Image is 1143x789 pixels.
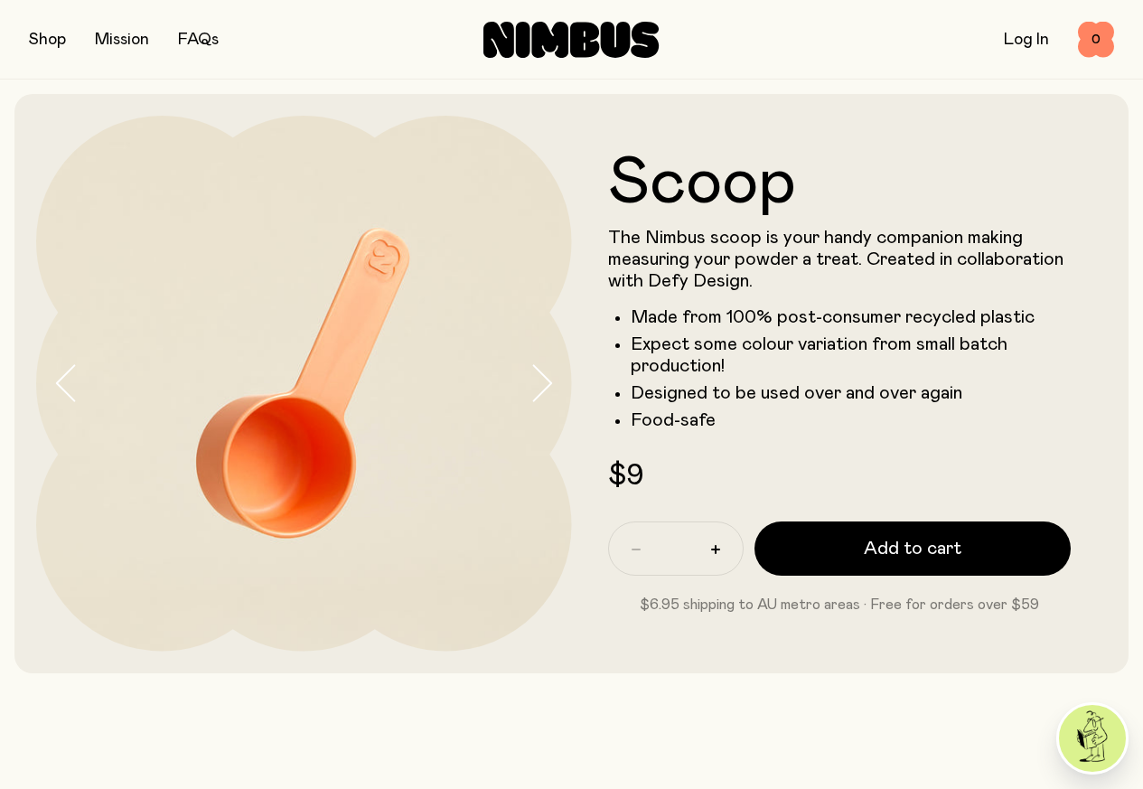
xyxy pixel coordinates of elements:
[631,333,1072,377] li: Expect some colour variation from small batch production!
[631,382,1072,404] li: Designed to be used over and over again
[178,32,219,48] a: FAQs
[631,306,1072,328] li: Made from 100% post-consumer recycled plastic
[608,594,1072,615] p: $6.95 shipping to AU metro areas · Free for orders over $59
[631,409,1072,431] li: Food-safe
[1078,22,1114,58] button: 0
[1059,705,1126,772] img: agent
[95,32,149,48] a: Mission
[608,151,1072,216] h1: Scoop
[864,536,961,561] span: Add to cart
[608,462,643,491] span: $9
[1004,32,1049,48] a: Log In
[608,227,1072,292] p: The Nimbus scoop is your handy companion making measuring your powder a treat. Created in collabo...
[754,521,1072,576] button: Add to cart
